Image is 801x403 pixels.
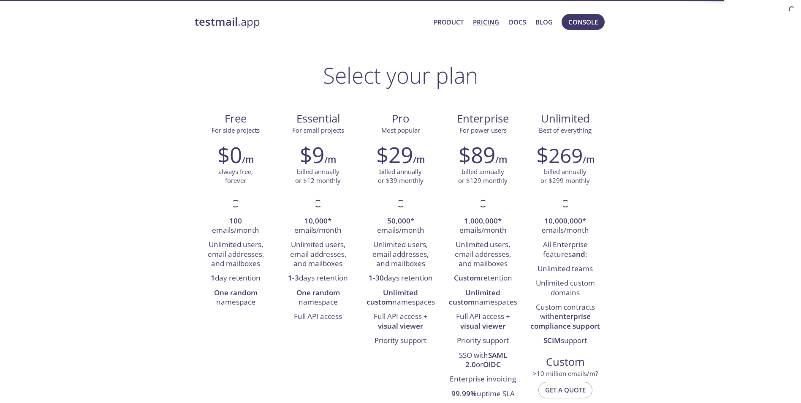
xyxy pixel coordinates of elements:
[451,389,477,398] strong: 99.99%
[465,350,507,369] strong: SAML 2.0
[195,15,427,29] a: testmail.app
[568,16,598,27] span: Console
[211,273,215,283] strong: 1
[533,369,598,378] span: > 10 million emails/m?
[448,112,517,126] span: Enterprise
[448,286,518,310] li: namespaces
[459,126,507,134] span: For power users
[201,238,271,271] li: Unlimited users, email addresses, and mailboxes
[509,16,526,27] a: Docs
[387,216,410,226] strong: 50,000
[572,249,585,259] strong: and
[376,142,413,167] h2: $29
[283,214,353,238] li: * emails/month
[530,334,600,348] li: support
[242,152,254,167] h6: /m
[544,216,582,226] strong: 10,000,000
[300,142,324,167] h2: $9
[459,142,495,167] h2: $89
[535,16,553,27] a: Blog
[284,112,353,126] span: Essential
[324,152,336,167] h6: /m
[366,271,435,286] li: days retention
[530,238,600,262] li: All Enterprise features :
[448,387,518,401] li: uptime SLA
[378,167,424,185] p: billed annually or $39 monthly
[366,112,435,126] span: Pro
[538,382,592,398] button: Get a quote
[378,321,423,331] strong: visual viewer
[366,238,435,271] li: Unlimited users, email addresses, and mailboxes
[530,262,600,276] li: Unlimited teams
[217,142,242,167] h2: $0
[195,14,238,29] strong: testmail
[434,16,464,27] a: Product
[229,216,242,226] strong: 100
[201,286,271,310] li: namespace
[536,142,583,167] h2: $
[540,167,590,185] p: billed annually or $299 monthly
[483,359,501,369] strong: OIDC
[464,216,498,226] strong: 1,000,000
[366,334,435,348] li: Priority support
[283,310,353,324] li: Full API access
[541,111,590,126] span: Unlimited
[530,300,600,334] li: Custom contracts with
[583,152,595,167] h6: /m
[548,142,583,169] span: 269
[448,214,518,238] li: * emails/month
[323,63,478,88] h1: Select your plan
[530,311,600,330] strong: enterprise compliance support
[449,288,501,307] strong: Unlimited custom
[448,372,518,387] li: Enterprise invoicing
[545,384,586,395] span: Get a quote
[367,288,418,307] strong: Unlimited custom
[366,286,435,310] li: namespaces
[495,152,507,167] h6: /m
[212,126,260,134] span: For side projects
[366,310,435,334] li: Full API access +
[292,126,344,134] span: For small projects
[458,167,508,185] p: billed annually or $129 monthly
[283,271,353,286] li: days retention
[530,214,600,238] li: * emails/month
[283,238,353,271] li: Unlimited users, email addresses, and mailboxes
[539,126,592,134] span: Best of everything
[366,214,435,238] li: * emails/month
[201,214,271,238] li: emails/month
[531,355,600,369] span: Custom
[381,126,420,134] span: Most popular
[448,238,518,271] li: Unlimited users, email addresses, and mailboxes
[304,216,328,226] strong: 10,000
[448,334,518,348] li: Priority support
[218,167,253,185] p: always free, forever
[473,16,499,27] a: Pricing
[454,273,481,283] strong: Custom
[460,321,505,331] strong: visual viewer
[543,335,561,345] strong: SCIM
[413,152,425,167] h6: /m
[296,288,340,297] strong: One random
[288,273,299,283] strong: 1-3
[448,310,518,334] li: Full API access +
[201,112,270,126] span: Free
[295,167,341,185] p: billed annually or $12 monthly
[201,271,271,286] li: day retention
[448,271,518,286] li: retention
[214,288,258,297] strong: One random
[562,14,605,30] button: Console
[448,349,518,373] li: SSO with or
[283,286,353,310] li: namespace
[530,276,600,300] li: Unlimited custom domains
[369,273,384,283] strong: 1-30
